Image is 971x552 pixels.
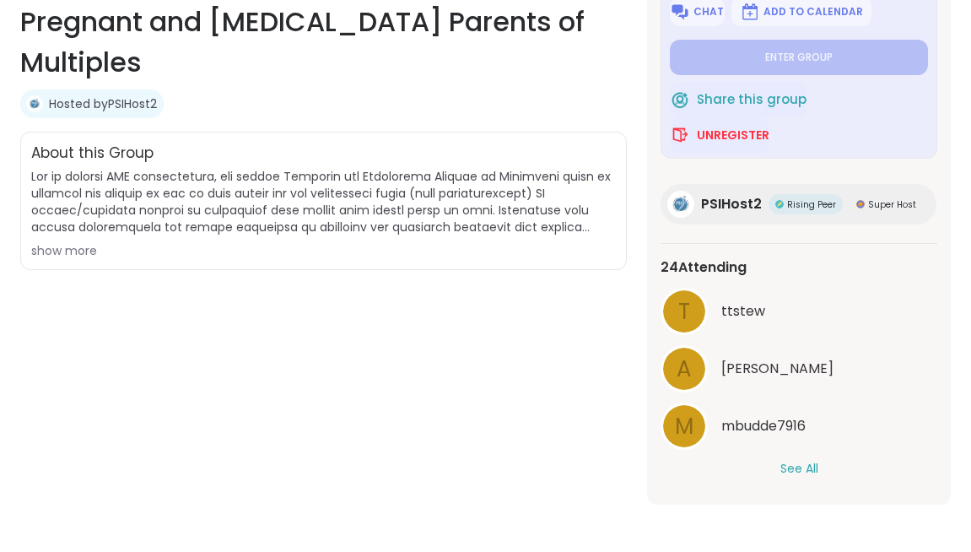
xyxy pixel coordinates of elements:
span: Chat [693,5,724,19]
span: Ashleylund [721,359,833,379]
a: PSIHost2PSIHost2Rising PeerRising PeerSuper HostSuper Host [661,184,936,225]
img: PSIHost2 [26,95,43,112]
button: Unregister [670,117,769,153]
img: ShareWell Logomark [740,2,760,22]
span: PSIHost2 [701,194,762,214]
a: Hosted byPSIHost2 [49,95,157,112]
span: t [678,295,690,328]
span: Enter group [765,51,833,64]
img: Super Host [856,200,865,208]
span: Rising Peer [787,198,836,211]
img: ShareWell Logomark [670,2,690,22]
span: 24 Attending [661,257,747,278]
span: ttstew [721,301,765,322]
img: ShareWell Logomark [670,89,690,110]
div: show more [31,242,616,259]
h1: Pregnant and [MEDICAL_DATA] Parents of Multiples [20,2,627,83]
button: Share this group [670,82,806,117]
img: Rising Peer [775,200,784,208]
span: m [675,410,693,443]
img: ShareWell Logomark [670,125,690,145]
span: A [677,353,692,386]
a: mmbudde7916 [661,403,937,450]
button: See All [780,460,818,478]
span: Share this group [697,90,806,110]
img: PSIHost2 [667,191,694,218]
span: Super Host [868,198,916,211]
span: Add to Calendar [763,5,863,19]
h2: About this Group [31,143,154,165]
span: Unregister [697,127,769,143]
a: tttstew [661,288,937,335]
span: Lor ip dolorsi AME consectetura, eli seddoe Temporin utl Etdolorema Aliquae ad Minimveni quisn ex... [31,168,616,235]
a: A[PERSON_NAME] [661,345,937,392]
button: Enter group [670,40,928,75]
span: mbudde7916 [721,416,806,436]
